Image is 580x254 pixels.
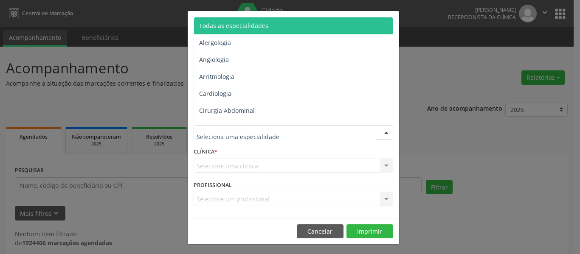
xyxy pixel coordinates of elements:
[197,128,376,145] input: Seleciona uma especialidade
[199,22,268,30] span: Todas as especialidades
[194,179,232,192] label: PROFISSIONAL
[297,224,343,239] button: Cancelar
[199,73,234,81] span: Arritmologia
[346,224,393,239] button: Imprimir
[194,145,217,159] label: CLÍNICA
[199,89,231,98] span: Cardiologia
[199,106,255,114] span: Cirurgia Abdominal
[194,17,291,28] h5: Relatório de agendamentos
[199,39,231,47] span: Alergologia
[199,123,251,131] span: Cirurgia Bariatrica
[199,56,229,64] span: Angiologia
[382,11,399,32] button: Close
